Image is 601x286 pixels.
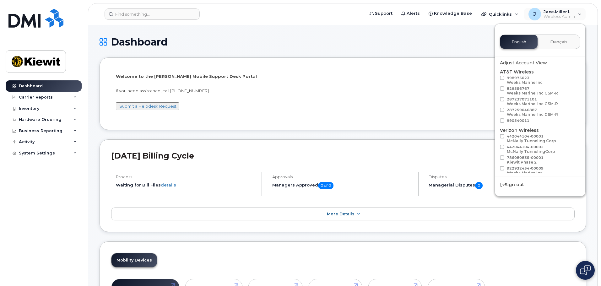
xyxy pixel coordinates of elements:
span: 0 [475,182,483,189]
div: AT&T Wireless [500,69,580,125]
span: 786080835-00001 [507,155,544,165]
h4: Approvals [272,175,413,179]
div: Kiewit Phase 2 [507,160,544,165]
span: 922932454-00009 [507,166,544,175]
h2: [DATE] Billing Cycle [111,151,575,160]
div: McNally Tunneling Corp [507,138,556,143]
a: details [161,182,176,187]
div: Verizon Wireless [500,127,580,176]
span: 287259046887 [507,108,558,117]
span: 990540011 [507,118,529,123]
a: Mobility Devices [111,253,157,267]
h4: Process [116,175,256,179]
li: Waiting for Bill Files [116,182,256,188]
button: Submit a Helpdesk Request [116,102,179,110]
span: 287237071101 [507,97,558,106]
span: 442044104-00002 [507,145,555,154]
div: Weeks Marine Inc [507,170,544,175]
h4: Disputes [429,175,575,179]
div: Weeks Marine, Inc GSM-R [507,112,558,117]
span: 0 of 0 [318,182,333,189]
span: 829556767 [507,86,558,95]
a: Submit a Helpdesk Request [119,104,176,109]
div: Sign out [495,179,585,191]
span: Français [550,40,567,45]
span: 998975023 [507,76,543,85]
div: Weeks Marine, Inc GSM-R [507,101,558,106]
img: Open chat [580,265,591,275]
div: Adjust Account View [500,60,580,66]
div: McNally TunnelingCorp [507,149,555,154]
p: Welcome to the [PERSON_NAME] Mobile Support Desk Portal [116,73,570,79]
h5: Managers Approved [272,182,413,189]
div: Weeks Marine, Inc GSM-R [507,91,558,95]
span: More Details [327,212,355,216]
h5: Managerial Disputes [429,182,575,189]
h1: Dashboard [100,36,586,47]
p: If you need assistance, call [PHONE_NUMBER] [116,88,570,94]
div: Weeks Marine Inc [507,80,543,85]
span: 442044104-00001 [507,134,556,143]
